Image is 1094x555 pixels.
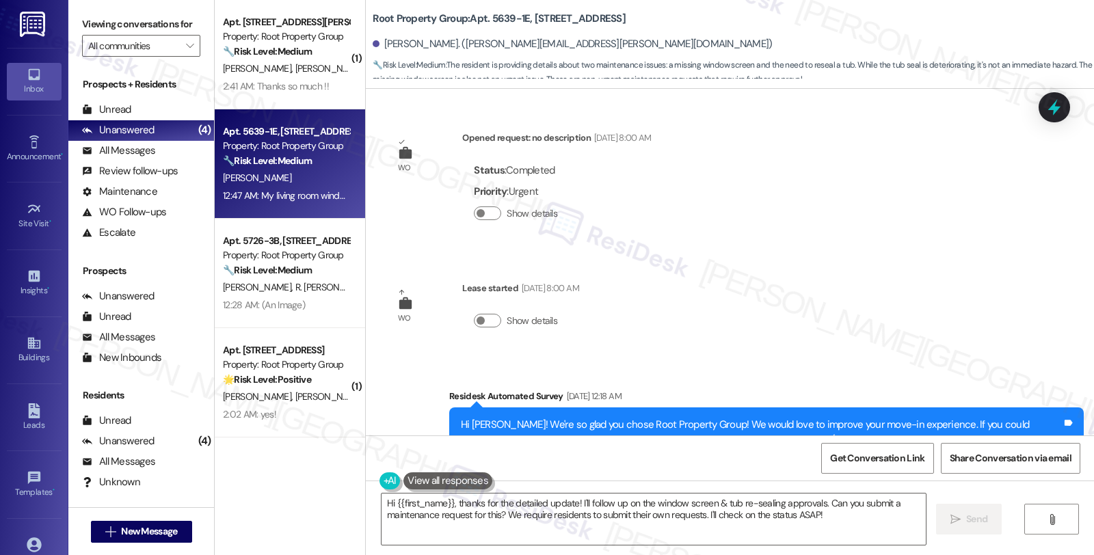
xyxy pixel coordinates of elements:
[7,63,62,100] a: Inbox
[20,12,48,37] img: ResiDesk Logo
[82,289,155,303] div: Unanswered
[1047,514,1057,525] i: 
[7,466,62,503] a: Templates •
[82,330,155,344] div: All Messages
[223,264,312,276] strong: 🔧 Risk Level: Medium
[461,418,1062,461] div: Hi [PERSON_NAME]! We're so glad you chose Root Property Group! We would love to improve your move...
[82,434,155,448] div: Unanswered
[373,12,626,26] b: Root Property Group: Apt. 5639-1E, [STREET_ADDRESS]
[966,512,987,526] span: Send
[398,161,411,175] div: WO
[223,408,276,420] div: 2:02 AM: yes!
[61,150,63,159] span: •
[82,351,161,365] div: New Inbounds
[49,217,51,226] span: •
[398,311,411,325] div: WO
[82,123,155,137] div: Unanswered
[462,131,651,150] div: Opened request: no description
[950,451,1071,465] span: Share Conversation via email
[186,40,194,51] i: 
[223,15,349,29] div: Apt. [STREET_ADDRESS][PERSON_NAME]
[830,451,924,465] span: Get Conversation Link
[223,124,349,139] div: Apt. 5639-1E, [STREET_ADDRESS]
[821,443,933,474] button: Get Conversation Link
[7,331,62,368] a: Buildings
[82,310,131,324] div: Unread
[195,120,215,141] div: (4)
[68,388,214,403] div: Residents
[91,521,192,543] button: New Message
[223,234,349,248] div: Apt. 5726-3B, [STREET_ADDRESS]
[223,299,305,311] div: 12:28 AM: (An Image)
[449,389,1084,408] div: Residesk Automated Survey
[373,58,1094,87] span: : The resident is providing details about two maintenance issues: a missing window screen and the...
[563,389,622,403] div: [DATE] 12:18 AM
[68,264,214,278] div: Prospects
[507,314,557,328] label: Show details
[121,524,177,539] span: New Message
[474,181,563,202] div: : Urgent
[223,80,329,92] div: 2:41 AM: Thanks so much !!
[474,185,507,198] b: Priority
[82,475,140,489] div: Unknown
[223,154,312,167] strong: 🔧 Risk Level: Medium
[950,514,961,525] i: 
[518,281,579,295] div: [DATE] 8:00 AM
[82,164,178,178] div: Review follow-ups
[223,172,291,184] span: [PERSON_NAME]
[88,35,178,57] input: All communities
[474,163,505,177] b: Status
[53,485,55,495] span: •
[82,205,166,219] div: WO Follow-ups
[591,131,652,145] div: [DATE] 8:00 AM
[223,357,349,372] div: Property: Root Property Group
[223,373,311,385] strong: 🌟 Risk Level: Positive
[373,59,445,70] strong: 🔧 Risk Level: Medium
[82,144,155,158] div: All Messages
[82,414,131,428] div: Unread
[223,281,295,293] span: [PERSON_NAME]
[223,139,349,153] div: Property: Root Property Group
[105,526,116,537] i: 
[936,504,1002,534] button: Send
[295,281,373,293] span: R. [PERSON_NAME]
[223,343,349,357] div: Apt. [STREET_ADDRESS]
[295,62,368,75] span: [PERSON_NAME]
[373,37,772,51] div: [PERSON_NAME]. ([PERSON_NAME][EMAIL_ADDRESS][PERSON_NAME][DOMAIN_NAME])
[223,390,295,403] span: [PERSON_NAME]
[295,390,364,403] span: [PERSON_NAME]
[82,14,200,35] label: Viewing conversations for
[382,493,926,545] textarea: Hi {{first_name}}, thanks for the detailed update! I'll follow up on the window screen & tub re-s...
[82,103,131,117] div: Unread
[82,226,135,240] div: Escalate
[223,62,295,75] span: [PERSON_NAME]
[68,77,214,92] div: Prospects + Residents
[507,206,557,221] label: Show details
[223,29,349,44] div: Property: Root Property Group
[474,160,563,181] div: : Completed
[941,443,1080,474] button: Share Conversation via email
[82,185,157,199] div: Maintenance
[7,399,62,436] a: Leads
[195,431,215,452] div: (4)
[7,265,62,301] a: Insights •
[223,45,312,57] strong: 🔧 Risk Level: Medium
[223,248,349,262] div: Property: Root Property Group
[47,284,49,293] span: •
[7,198,62,234] a: Site Visit •
[462,281,578,300] div: Lease started
[82,455,155,469] div: All Messages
